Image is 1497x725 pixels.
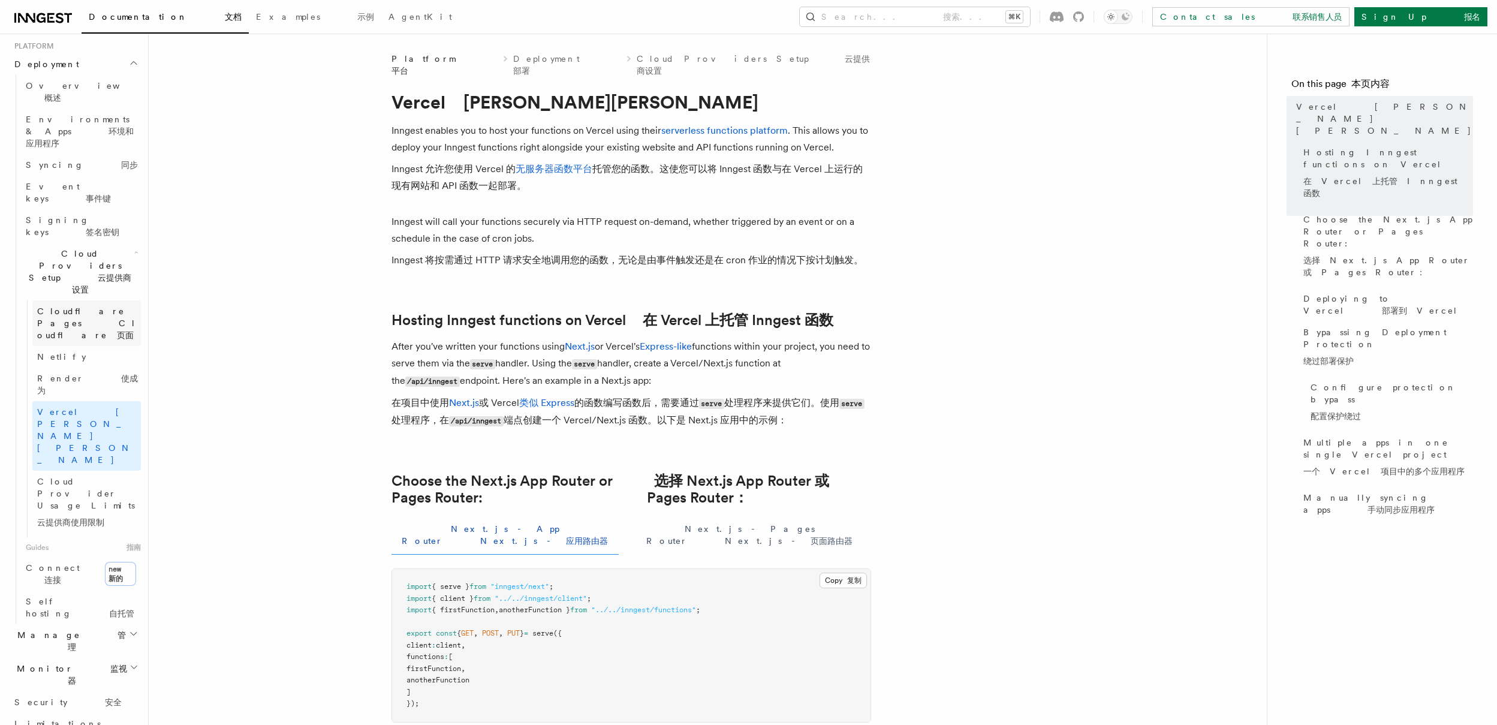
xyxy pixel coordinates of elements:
span: Manually syncing apps [1303,492,1473,516]
span: Deployment [10,58,79,70]
font: 在项目中使用 或 Vercel 的函数编写函数后，需要通过 处理程序来提供它们。使用 处理程序，在 端点创建一个 Vercel/Next.js 函数。以下是 Next.js 应用中的示例： [391,397,865,426]
font: 选择 Next.js App Router 或 Pages Router： [647,472,829,506]
font: 自托管 [109,609,134,618]
a: Vercel [PERSON_NAME][PERSON_NAME] [1291,96,1473,142]
a: Next.js [449,397,479,408]
font: 在 Vercel 上托管 Inngest 函数 [1303,176,1457,198]
span: , [474,629,478,637]
font: Next.js - 页面路由器 [725,536,853,546]
span: "../../inngest/client" [495,594,587,603]
font: [PERSON_NAME][PERSON_NAME] [1296,102,1472,136]
a: 无服务器函数平台 [516,163,592,175]
code: serve [839,399,865,409]
font: 绕过部署保护 [1303,356,1354,366]
span: } [520,629,524,637]
a: Event keys 事件键 [21,176,141,209]
font: 概述 [44,93,61,103]
span: Monitor [10,663,129,687]
a: Documentation 文档 [82,4,249,34]
span: from [570,606,587,614]
span: ({ [553,629,562,637]
span: Multiple apps in one single Vercel project [1303,437,1473,482]
a: Signing keys 签名密钥 [21,209,141,243]
font: 部署 [513,66,530,76]
a: Contact sales 联系销售人员 [1152,7,1350,26]
span: Guides [21,538,141,557]
a: Connect 连接new 新的 [21,557,141,591]
span: export [406,629,432,637]
span: import [406,594,432,603]
a: Overview 概述 [21,75,141,109]
span: Manage [10,629,129,653]
span: Documentation [89,12,242,22]
a: Cloud Provider Usage Limits云提供商使用限制 [32,471,141,538]
span: , [461,664,465,673]
span: functions [406,652,444,661]
a: Netlify [32,346,141,368]
span: Render [37,374,138,395]
a: Choose the Next.js App Router or Pages Router:选择 Next.js App Router 或 Pages Router： [1299,209,1473,288]
span: { firstFunction [432,606,495,614]
span: from [474,594,490,603]
span: GET [461,629,474,637]
code: /api/inngest [405,377,460,387]
a: Self hosting 自托管 [21,591,141,624]
a: Configure protection bypass配置保护绕过 [1306,377,1473,432]
a: AgentKit [381,4,459,32]
span: client [436,641,461,649]
font: 同步 [121,160,138,170]
font: 云提供商设置 [72,273,132,294]
font: 本页内容 [1351,78,1390,89]
p: Inngest enables you to host your functions on Vercel using their . This allows you to deploy your... [391,122,871,199]
a: Bypassing Deployment Protection绕过部署保护 [1299,321,1473,377]
span: , [461,641,465,649]
a: Manually syncing apps 手动同步应用程序 [1299,487,1473,521]
div: Cloud Providers Setup 云提供商设置 [21,300,141,538]
a: Examples 示例 [249,4,381,32]
span: , [495,606,499,614]
h4: On this page [1291,77,1473,96]
code: serve [699,399,724,409]
span: "../../inngest/functions" [591,606,696,614]
font: 搜索... [943,12,989,22]
button: Monitor 监视器 [10,658,141,691]
a: Choose the Next.js App Router or Pages Router: 选择 Next.js App Router 或 Pages Router： [391,473,871,506]
font: 连接 [44,575,61,585]
a: Vercel [PERSON_NAME][PERSON_NAME] [32,401,141,471]
font: 文档 [225,12,242,22]
p: After you've written your functions using or Vercel's functions within your project, you need to ... [391,338,871,434]
span: Platform [10,41,54,51]
button: Toggle dark mode [1104,10,1132,24]
span: Self hosting [26,597,134,618]
a: Multiple apps in one single Vercel project一个 Vercel 项目中的多个应用程序 [1299,432,1473,487]
button: Manage 管理 [10,624,141,658]
span: AgentKit [388,12,452,22]
span: import [406,606,432,614]
span: client [406,641,432,649]
span: from [469,582,486,591]
font: 在 Vercel 上托管 Inngest 函数 [643,311,833,329]
span: Environments & Apps [26,115,134,148]
span: ; [696,606,700,614]
a: Deploying to Vercel 部署到 Vercel [1299,288,1473,321]
a: Deployment 部署 [513,53,621,77]
a: Cloudflare Pages Cloudflare 页面 [32,300,141,346]
span: Cloud Providers Setup [21,248,134,296]
font: 安全 [105,697,122,707]
div: Deployment [10,75,141,624]
font: 一个 Vercel 项目中的多个应用程序 [1303,467,1465,476]
a: Express-like [640,341,692,352]
span: Vercel [37,407,137,465]
span: Event keys [26,182,111,203]
button: Copy 复制 [820,573,867,588]
font: 配置保护绕过 [1311,411,1361,421]
span: { client } [432,594,474,603]
button: Cloud Providers Setup 云提供商设置 [21,243,141,300]
code: /api/inngest [449,416,504,426]
font: [PERSON_NAME][PERSON_NAME] [37,407,137,465]
a: Security 安全 [10,691,141,713]
span: POST [482,629,499,637]
span: Configure protection bypass [1311,381,1473,427]
button: Next.js - Pages Router [628,516,871,555]
a: Hosting Inngest functions on Vercel在 Vercel 上托管 Inngest 函数 [1299,142,1473,209]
